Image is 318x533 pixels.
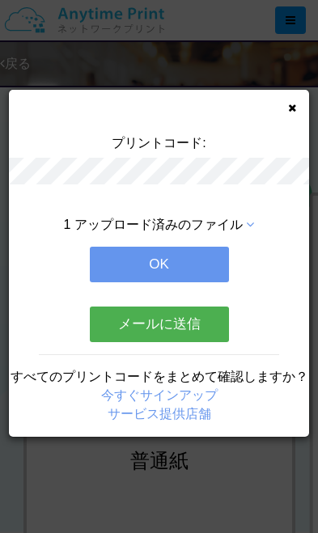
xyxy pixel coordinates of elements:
[90,307,229,342] button: メールに送信
[101,388,218,402] a: 今すぐサインアップ
[108,407,211,421] a: サービス提供店舗
[90,247,229,282] button: OK
[11,370,308,383] span: すべてのプリントコードをまとめて確認しますか？
[64,218,243,231] span: 1 アップロード済みのファイル
[112,136,206,150] span: プリントコード:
